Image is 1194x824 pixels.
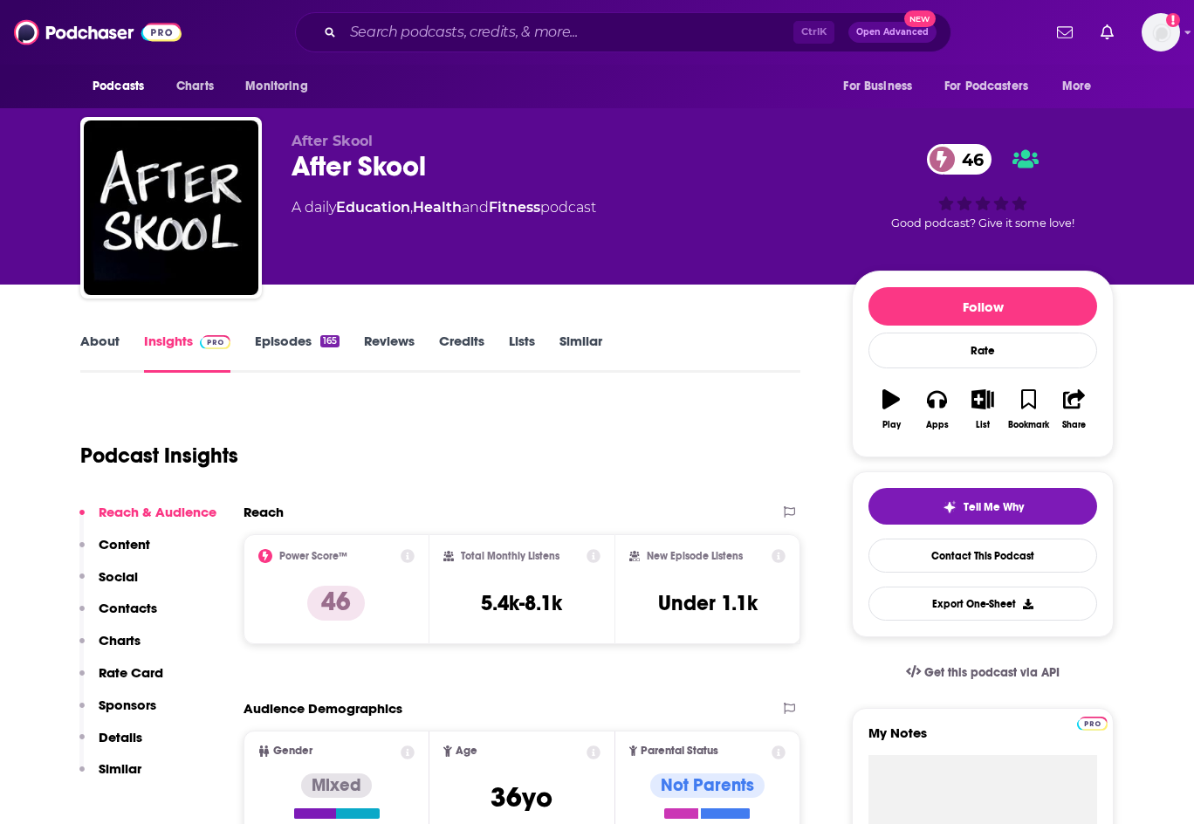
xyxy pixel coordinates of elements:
p: 46 [307,586,365,621]
a: Health [413,199,462,216]
button: Show profile menu [1142,13,1180,51]
span: Gender [273,745,312,757]
img: After Skool [84,120,258,295]
span: New [904,10,936,27]
button: List [960,378,1005,441]
span: , [410,199,413,216]
a: Get this podcast via API [892,651,1074,694]
span: Monitoring [245,74,307,99]
a: 46 [927,144,992,175]
button: Open AdvancedNew [848,22,937,43]
a: Fitness [489,199,540,216]
p: Content [99,536,150,553]
span: Open Advanced [856,28,929,37]
a: Pro website [1077,714,1108,731]
button: Reach & Audience [79,504,216,536]
div: Search podcasts, credits, & more... [295,12,951,52]
img: tell me why sparkle [943,500,957,514]
span: Podcasts [93,74,144,99]
button: Sponsors [79,697,156,729]
button: Contacts [79,600,157,632]
span: Age [456,745,477,757]
div: A daily podcast [292,197,596,218]
img: Podchaser Pro [1077,717,1108,731]
h2: Total Monthly Listens [461,550,559,562]
a: About [80,333,120,373]
a: Show notifications dropdown [1050,17,1080,47]
button: Play [868,378,914,441]
div: 46Good podcast? Give it some love! [852,133,1114,241]
p: Sponsors [99,697,156,713]
a: InsightsPodchaser Pro [144,333,230,373]
img: Podchaser - Follow, Share and Rate Podcasts [14,16,182,49]
a: Education [336,199,410,216]
a: Reviews [364,333,415,373]
input: Search podcasts, credits, & more... [343,18,793,46]
p: Similar [99,760,141,777]
span: 36 yo [491,780,552,814]
div: 165 [320,335,340,347]
button: tell me why sparkleTell Me Why [868,488,1097,525]
a: Charts [165,70,224,103]
h3: Under 1.1k [658,590,758,616]
span: For Podcasters [944,74,1028,99]
p: Social [99,568,138,585]
a: Episodes165 [255,333,340,373]
div: Bookmark [1008,420,1049,430]
span: 46 [944,144,992,175]
span: Ctrl K [793,21,834,44]
button: Rate Card [79,664,163,697]
span: After Skool [292,133,373,149]
button: Content [79,536,150,568]
button: open menu [933,70,1053,103]
button: Charts [79,632,141,664]
h2: New Episode Listens [647,550,743,562]
a: Contact This Podcast [868,539,1097,573]
a: Credits [439,333,484,373]
img: Podchaser Pro [200,335,230,349]
div: List [976,420,990,430]
button: Similar [79,760,141,793]
label: My Notes [868,724,1097,755]
h2: Power Score™ [279,550,347,562]
span: Charts [176,74,214,99]
p: Details [99,729,142,745]
a: Similar [559,333,602,373]
button: open menu [233,70,330,103]
span: Get this podcast via API [924,665,1060,680]
div: Mixed [301,773,372,798]
button: Follow [868,287,1097,326]
h3: 5.4k-8.1k [481,590,562,616]
h2: Reach [244,504,284,520]
div: Rate [868,333,1097,368]
svg: Add a profile image [1166,13,1180,27]
span: Parental Status [641,745,718,757]
button: Export One-Sheet [868,587,1097,621]
img: User Profile [1142,13,1180,51]
p: Reach & Audience [99,504,216,520]
button: Apps [914,378,959,441]
button: open menu [1050,70,1114,103]
div: Apps [926,420,949,430]
span: More [1062,74,1092,99]
button: open menu [831,70,934,103]
p: Rate Card [99,664,163,681]
span: For Business [843,74,912,99]
p: Contacts [99,600,157,616]
button: open menu [80,70,167,103]
div: Play [882,420,901,430]
button: Details [79,729,142,761]
span: Logged in as GregKubie [1142,13,1180,51]
div: Not Parents [650,773,765,798]
span: Tell Me Why [964,500,1024,514]
span: and [462,199,489,216]
p: Charts [99,632,141,649]
a: Lists [509,333,535,373]
div: Share [1062,420,1086,430]
h2: Audience Demographics [244,700,402,717]
h1: Podcast Insights [80,443,238,469]
span: Good podcast? Give it some love! [891,216,1074,230]
a: Show notifications dropdown [1094,17,1121,47]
